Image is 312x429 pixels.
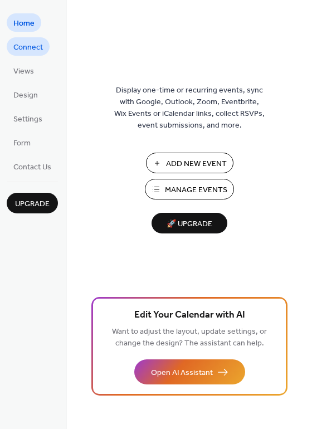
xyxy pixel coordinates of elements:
span: Home [13,18,35,30]
a: Views [7,61,41,80]
span: Display one-time or recurring events, sync with Google, Outlook, Zoom, Eventbrite, Wix Events or ... [114,85,265,131]
span: Form [13,138,31,149]
button: Add New Event [146,153,233,173]
span: Want to adjust the layout, update settings, or change the design? The assistant can help. [112,324,267,351]
span: Manage Events [165,184,227,196]
span: Views [13,66,34,77]
span: Add New Event [166,158,227,170]
button: Manage Events [145,179,234,199]
span: Settings [13,114,42,125]
span: Open AI Assistant [151,367,213,379]
span: Edit Your Calendar with AI [134,308,245,323]
a: Connect [7,37,50,56]
span: Connect [13,42,43,53]
button: Open AI Assistant [134,359,245,384]
a: Settings [7,109,49,128]
a: Contact Us [7,157,58,175]
span: Contact Us [13,162,51,173]
a: Design [7,85,45,104]
a: Form [7,133,37,152]
button: Upgrade [7,193,58,213]
span: Upgrade [15,198,50,210]
button: 🚀 Upgrade [152,213,227,233]
span: Design [13,90,38,101]
a: Home [7,13,41,32]
span: 🚀 Upgrade [158,217,221,232]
